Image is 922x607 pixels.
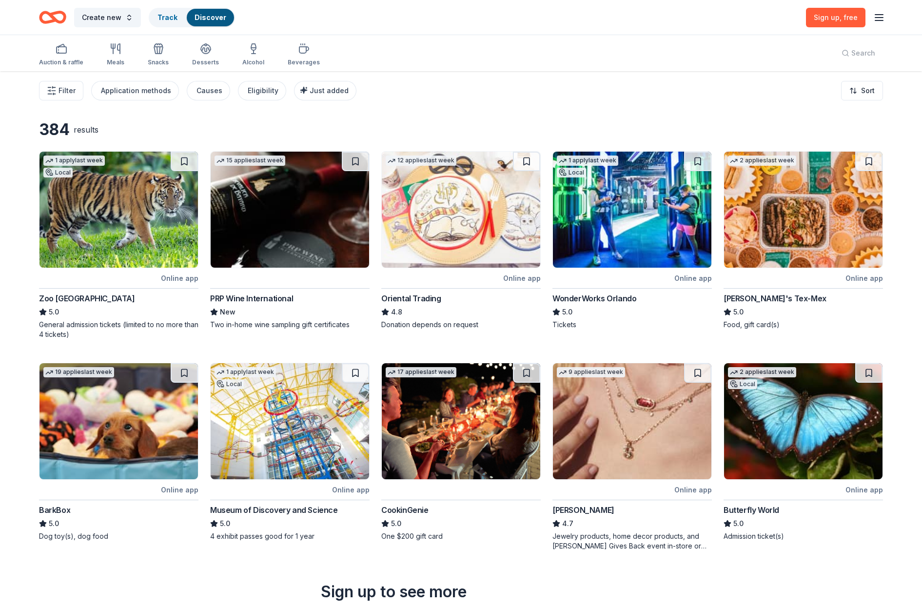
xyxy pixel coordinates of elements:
button: Causes [187,81,230,100]
div: Local [728,379,757,389]
div: Meals [107,59,124,66]
a: Image for BarkBox19 applieslast weekOnline appBarkBox5.0Dog toy(s), dog food [39,363,198,541]
div: Admission ticket(s) [724,531,883,541]
span: Create new [82,12,121,23]
div: Two in-home wine sampling gift certificates [210,320,370,330]
span: 5.0 [49,518,59,529]
a: Discover [195,13,226,21]
div: PRP Wine International [210,293,293,304]
img: Image for WonderWorks Orlando [553,152,711,268]
img: Image for BarkBox [39,363,198,479]
div: General admission tickets (limited to no more than 4 tickets) [39,320,198,339]
div: 4 exhibit passes good for 1 year [210,531,370,541]
div: Butterfly World [724,504,779,516]
div: Zoo [GEOGRAPHIC_DATA] [39,293,135,304]
span: 5.0 [562,306,572,318]
a: Image for Museum of Discovery and Science1 applylast weekLocalOnline appMuseum of Discovery and S... [210,363,370,541]
div: Online app [503,272,541,284]
div: Application methods [101,85,171,97]
div: 1 apply last week [557,156,618,166]
div: Eligibility [248,85,278,97]
span: Sort [861,85,875,97]
img: Image for Chuy's Tex-Mex [724,152,883,268]
div: 2 applies last week [728,367,796,377]
div: Local [557,168,586,177]
div: Food, gift card(s) [724,320,883,330]
div: 12 applies last week [386,156,456,166]
button: Auction & raffle [39,39,83,71]
div: 19 applies last week [43,367,114,377]
div: 9 applies last week [557,367,625,377]
div: CookinGenie [381,504,429,516]
div: Alcohol [242,59,264,66]
a: Image for Oriental Trading12 applieslast weekOnline appOriental Trading4.8Donation depends on req... [381,151,541,330]
div: Online app [674,484,712,496]
div: Online app [332,484,370,496]
div: Tickets [552,320,712,330]
button: Snacks [148,39,169,71]
div: WonderWorks Orlando [552,293,636,304]
div: BarkBox [39,504,70,516]
a: Image for Kendra Scott9 applieslast weekOnline app[PERSON_NAME]4.7Jewelry products, home decor pr... [552,363,712,551]
div: Local [215,379,244,389]
div: Online app [674,272,712,284]
div: Sign up to see more [321,582,602,602]
img: Image for PRP Wine International [211,152,369,268]
div: Jewelry products, home decor products, and [PERSON_NAME] Gives Back event in-store or online (or ... [552,531,712,551]
a: Image for PRP Wine International15 applieslast weekPRP Wine InternationalNewTwo in-home wine samp... [210,151,370,330]
span: 4.8 [391,306,402,318]
div: 2 applies last week [728,156,796,166]
img: Image for Oriental Trading [382,152,540,268]
span: 4.7 [562,518,573,529]
div: Online app [845,484,883,496]
div: Beverages [288,59,320,66]
a: Image for CookinGenie17 applieslast weekCookinGenie5.0One $200 gift card [381,363,541,541]
a: Image for Butterfly World2 applieslast weekLocalOnline appButterfly World5.0Admission ticket(s) [724,363,883,541]
div: Local [43,168,73,177]
span: 5.0 [220,518,230,529]
div: 17 applies last week [386,367,456,377]
div: [PERSON_NAME]'s Tex-Mex [724,293,826,304]
div: Online app [161,484,198,496]
div: Snacks [148,59,169,66]
button: Beverages [288,39,320,71]
button: Create new [74,8,141,27]
div: One $200 gift card [381,531,541,541]
span: 5.0 [49,306,59,318]
div: Dog toy(s), dog food [39,531,198,541]
a: Image for Zoo Miami1 applylast weekLocalOnline appZoo [GEOGRAPHIC_DATA]5.0General admission ticke... [39,151,198,339]
button: Application methods [91,81,179,100]
div: Online app [845,272,883,284]
button: Filter [39,81,83,100]
div: 384 [39,120,70,139]
button: Meals [107,39,124,71]
a: Image for Chuy's Tex-Mex2 applieslast weekOnline app[PERSON_NAME]'s Tex-Mex5.0Food, gift card(s) [724,151,883,330]
img: Image for Museum of Discovery and Science [211,363,369,479]
a: Image for WonderWorks Orlando1 applylast weekLocalOnline appWonderWorks Orlando5.0Tickets [552,151,712,330]
div: Auction & raffle [39,59,83,66]
div: Online app [161,272,198,284]
span: , free [840,13,858,21]
div: Desserts [192,59,219,66]
span: Sign up [814,13,858,21]
span: Filter [59,85,76,97]
div: 1 apply last week [215,367,276,377]
div: Oriental Trading [381,293,441,304]
img: Image for Kendra Scott [553,363,711,479]
button: TrackDiscover [149,8,235,27]
button: Eligibility [238,81,286,100]
div: Causes [196,85,222,97]
img: Image for Zoo Miami [39,152,198,268]
span: 5.0 [391,518,401,529]
div: results [74,124,98,136]
button: Just added [294,81,356,100]
a: Sign up, free [806,8,865,27]
div: [PERSON_NAME] [552,504,614,516]
button: Desserts [192,39,219,71]
div: Donation depends on request [381,320,541,330]
span: 5.0 [733,306,744,318]
img: Image for Butterfly World [724,363,883,479]
button: Alcohol [242,39,264,71]
span: Just added [310,86,349,95]
div: 1 apply last week [43,156,105,166]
